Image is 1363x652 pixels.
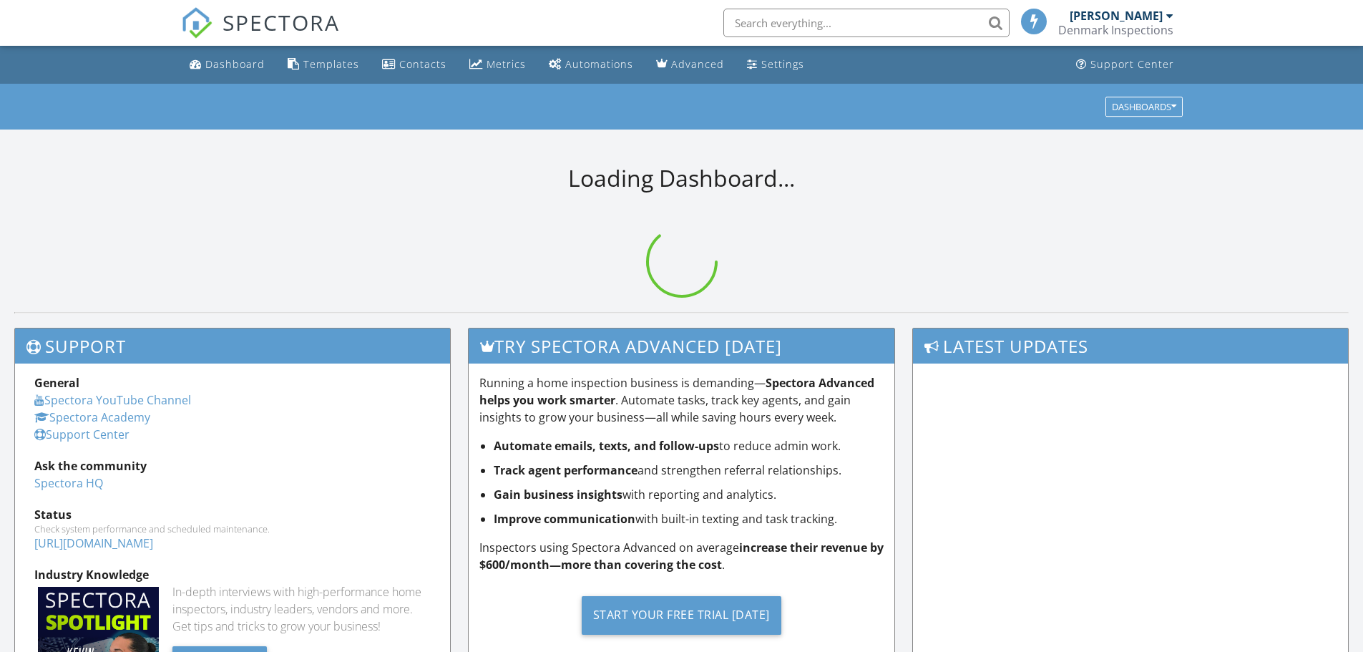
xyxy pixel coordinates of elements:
div: Settings [761,57,804,71]
strong: Spectora Advanced helps you work smarter [479,375,874,408]
strong: increase their revenue by $600/month—more than covering the cost [479,540,884,573]
a: Support Center [1070,52,1180,78]
div: Dashboard [205,57,265,71]
input: Search everything... [723,9,1010,37]
div: Check system performance and scheduled maintenance. [34,523,431,535]
a: Spectora Academy [34,409,150,425]
a: Contacts [376,52,452,78]
strong: Gain business insights [494,487,622,502]
div: Advanced [671,57,724,71]
div: Support Center [1090,57,1174,71]
span: SPECTORA [223,7,340,37]
li: with reporting and analytics. [494,486,884,503]
h3: Latest Updates [913,329,1348,364]
div: [PERSON_NAME] [1070,9,1163,23]
img: The Best Home Inspection Software - Spectora [181,7,212,39]
a: SPECTORA [181,19,340,49]
strong: Automate emails, texts, and follow-ups [494,438,719,454]
strong: General [34,375,79,391]
li: and strengthen referral relationships. [494,462,884,479]
a: Start Your Free Trial [DATE] [479,585,884,646]
div: Ask the community [34,457,431,475]
p: Running a home inspection business is demanding— . Automate tasks, track key agents, and gain ins... [479,374,884,426]
button: Dashboards [1105,97,1183,117]
div: Templates [303,57,359,71]
div: Start Your Free Trial [DATE] [582,596,781,635]
div: Status [34,506,431,523]
a: Templates [282,52,365,78]
a: Spectora YouTube Channel [34,392,191,408]
div: Metrics [487,57,526,71]
div: Denmark Inspections [1058,23,1173,37]
div: In-depth interviews with high-performance home inspectors, industry leaders, vendors and more. Ge... [172,583,431,635]
a: Dashboard [184,52,270,78]
h3: Try spectora advanced [DATE] [469,329,895,364]
a: Metrics [464,52,532,78]
p: Inspectors using Spectora Advanced on average . [479,539,884,573]
strong: Improve communication [494,511,635,527]
a: [URL][DOMAIN_NAME] [34,535,153,551]
div: Automations [565,57,633,71]
a: Spectora HQ [34,475,103,491]
a: Settings [741,52,810,78]
h3: Support [15,329,450,364]
div: Dashboards [1112,102,1176,112]
div: Contacts [399,57,446,71]
a: Support Center [34,427,130,442]
li: with built-in texting and task tracking. [494,510,884,527]
a: Advanced [650,52,730,78]
a: Automations (Basic) [543,52,639,78]
div: Industry Knowledge [34,566,431,583]
strong: Track agent performance [494,462,637,478]
li: to reduce admin work. [494,437,884,454]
